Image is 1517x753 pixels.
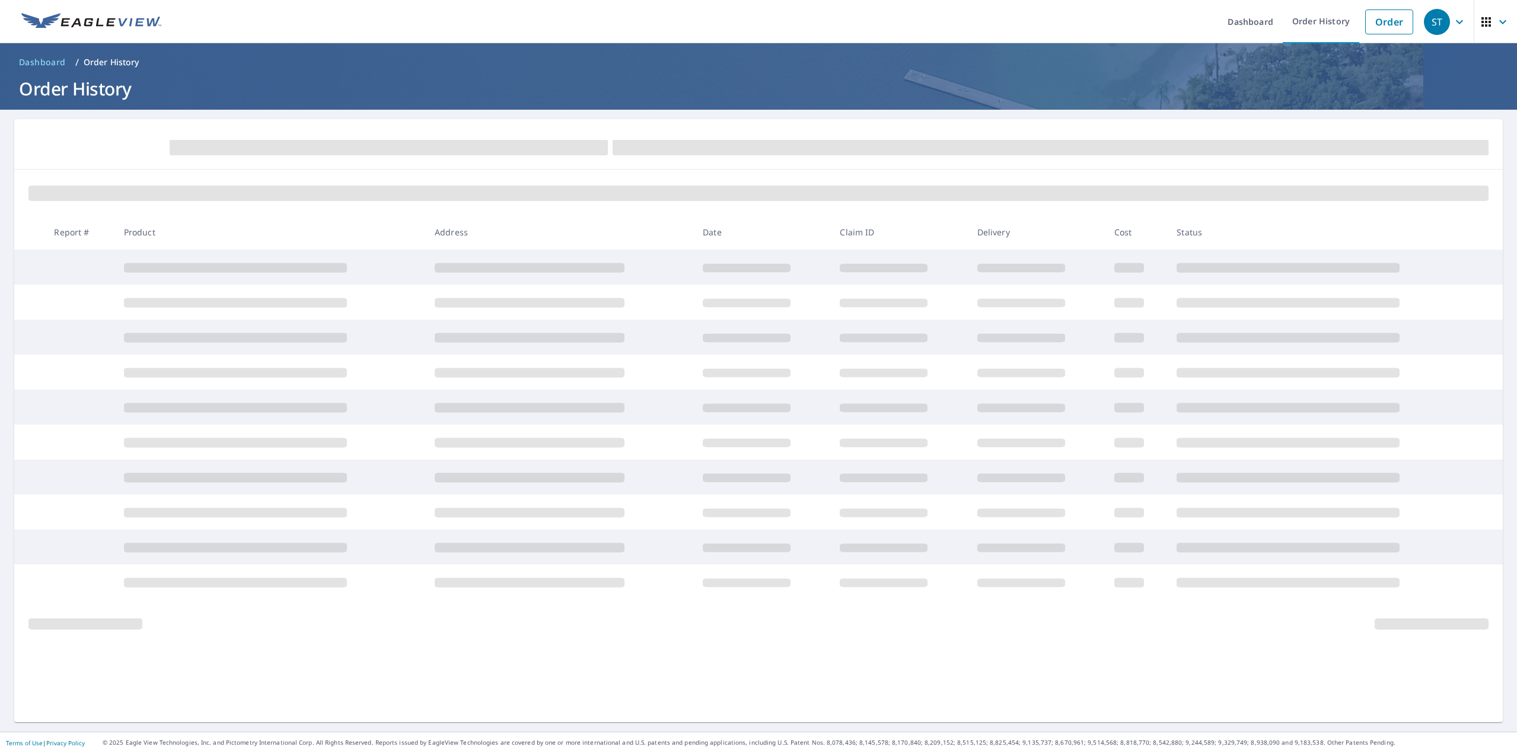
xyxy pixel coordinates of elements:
th: Product [114,215,425,250]
th: Claim ID [830,215,967,250]
a: Privacy Policy [46,739,85,747]
th: Date [693,215,830,250]
a: Terms of Use [6,739,43,747]
a: Order [1365,9,1413,34]
th: Delivery [968,215,1105,250]
div: ST [1424,9,1450,35]
th: Address [425,215,693,250]
p: Order History [84,56,139,68]
nav: breadcrumb [14,53,1503,72]
th: Status [1167,215,1478,250]
th: Report # [44,215,114,250]
a: Dashboard [14,53,71,72]
li: / [75,55,79,69]
p: © 2025 Eagle View Technologies, Inc. and Pictometry International Corp. All Rights Reserved. Repo... [103,738,1511,747]
h1: Order History [14,76,1503,101]
img: EV Logo [21,13,161,31]
p: | [6,739,85,746]
span: Dashboard [19,56,66,68]
th: Cost [1105,215,1167,250]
